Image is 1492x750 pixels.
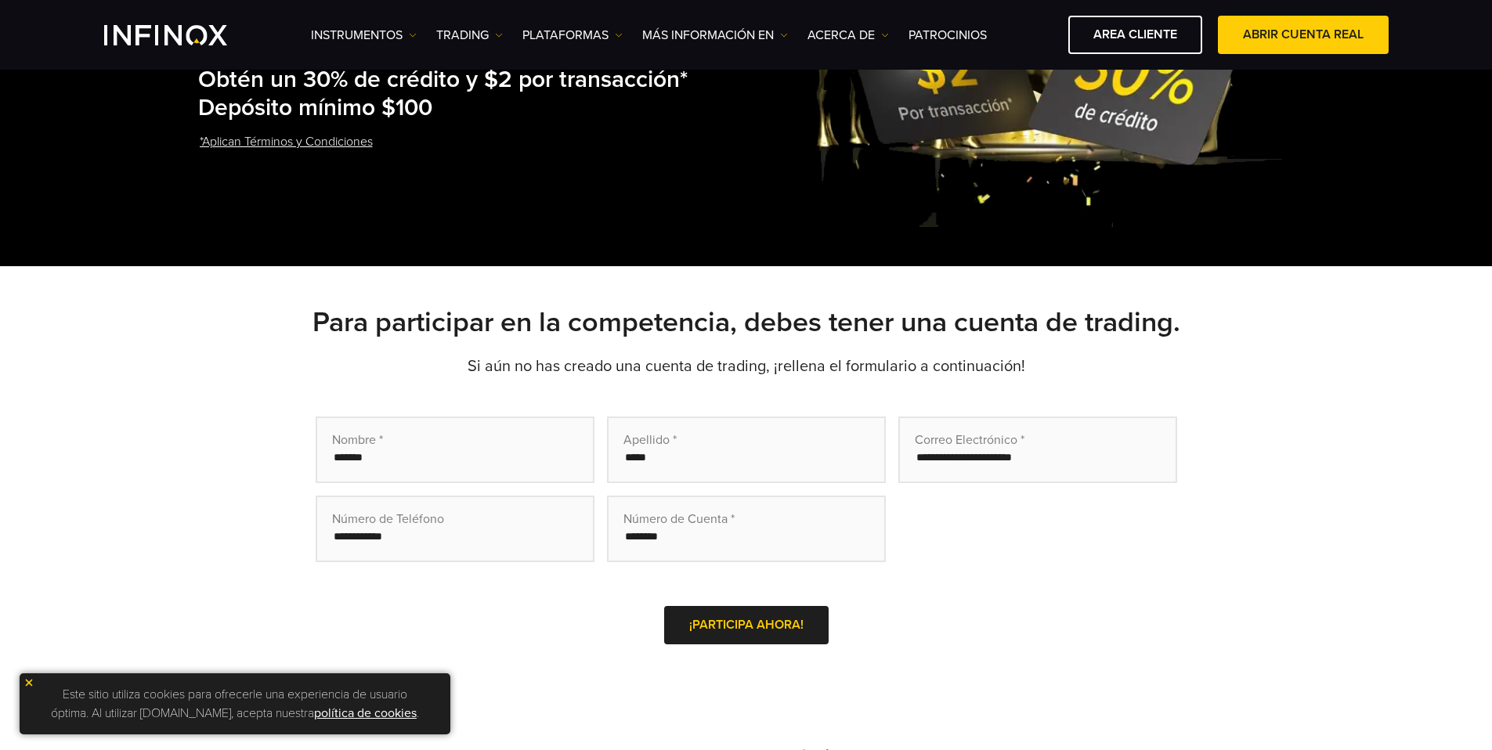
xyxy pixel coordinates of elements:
[689,617,804,633] span: ¡PARTICIPA AHORA!
[1068,16,1202,54] a: AREA CLIENTE
[1218,16,1389,54] a: ABRIR CUENTA REAL
[198,66,756,123] h2: Obtén un 30% de crédito y $2 por transacción* Depósito mínimo $100
[198,123,374,161] a: *Aplican Términos y Condiciones
[522,26,623,45] a: PLATAFORMAS
[104,25,264,45] a: INFINOX Logo
[664,606,829,644] button: ¡PARTICIPA AHORA!
[436,26,503,45] a: TRADING
[23,677,34,688] img: yellow close icon
[314,705,417,721] a: política de cookies
[909,26,987,45] a: Patrocinios
[198,355,1295,377] p: Si aún no has creado una cuenta de trading, ¡rellena el formulario a continuación!
[27,681,443,727] p: Este sitio utiliza cookies para ofrecerle una experiencia de usuario óptima. Al utilizar [DOMAIN_...
[311,26,417,45] a: Instrumentos
[312,305,1180,339] strong: Para participar en la competencia, debes tener una cuenta de trading.
[642,26,788,45] a: Más información en
[807,26,889,45] a: ACERCA DE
